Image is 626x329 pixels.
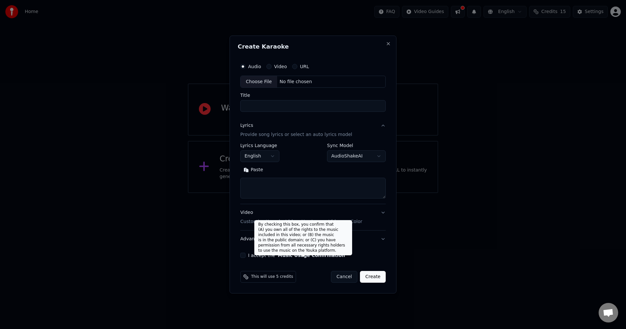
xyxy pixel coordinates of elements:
[254,220,352,255] div: By checking this box, you confirm that (A) you own all of the rights to the music included in thi...
[327,143,386,148] label: Sync Model
[240,143,386,204] div: LyricsProvide song lyrics or select an auto lyrics model
[240,93,386,98] label: Title
[278,253,345,258] button: I accept the
[274,64,287,69] label: Video
[248,64,261,69] label: Audio
[238,44,388,50] h2: Create Karaoke
[248,253,345,258] label: I accept the
[300,64,309,69] label: URL
[240,117,386,143] button: LyricsProvide song lyrics or select an auto lyrics model
[240,143,279,148] label: Lyrics Language
[241,76,277,88] div: Choose File
[240,132,352,138] p: Provide song lyrics or select an auto lyrics model
[240,210,362,225] div: Video
[331,271,357,283] button: Cancel
[240,123,253,129] div: Lyrics
[251,274,293,279] span: This will use 5 credits
[240,165,266,175] button: Paste
[277,79,315,85] div: No file chosen
[240,218,362,225] p: Customize Karaoke Video: Use Image, Video, or Color
[240,204,386,231] button: VideoCustomize Karaoke Video: Use Image, Video, or Color
[360,271,386,283] button: Create
[240,231,386,247] button: Advanced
